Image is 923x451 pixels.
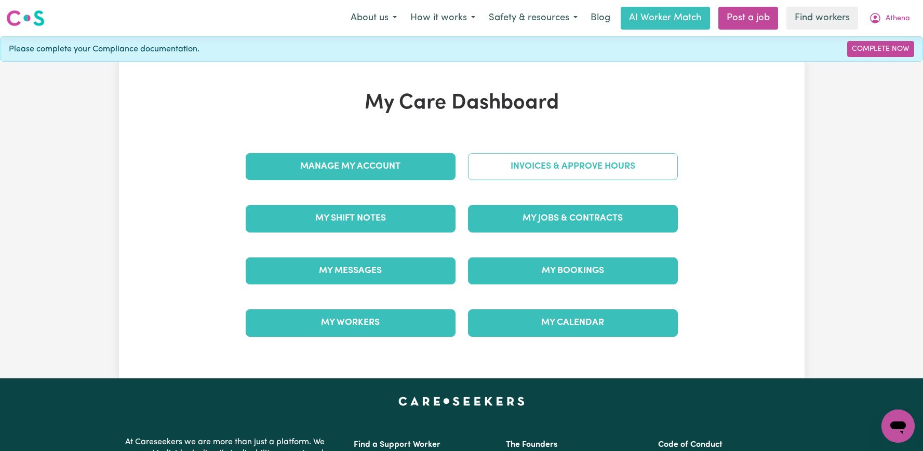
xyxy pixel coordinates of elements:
[506,441,557,449] a: The Founders
[881,409,915,443] iframe: Button to launch messaging window
[9,43,199,56] span: Please complete your Compliance documentation.
[468,205,678,232] a: My Jobs & Contracts
[584,7,617,30] a: Blog
[246,257,456,284] a: My Messages
[344,7,404,29] button: About us
[847,41,914,57] a: Complete Now
[786,7,858,30] a: Find workers
[354,441,440,449] a: Find a Support Worker
[886,13,910,24] span: Athena
[6,6,45,30] a: Careseekers logo
[658,441,723,449] a: Code of Conduct
[862,7,917,29] button: My Account
[468,309,678,336] a: My Calendar
[398,397,525,405] a: Careseekers home page
[246,309,456,336] a: My Workers
[621,7,710,30] a: AI Worker Match
[6,9,45,28] img: Careseekers logo
[482,7,584,29] button: Safety & resources
[246,205,456,232] a: My Shift Notes
[718,7,778,30] a: Post a job
[246,153,456,180] a: Manage My Account
[468,153,678,180] a: Invoices & Approve Hours
[468,257,678,284] a: My Bookings
[404,7,482,29] button: How it works
[239,91,684,116] h1: My Care Dashboard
